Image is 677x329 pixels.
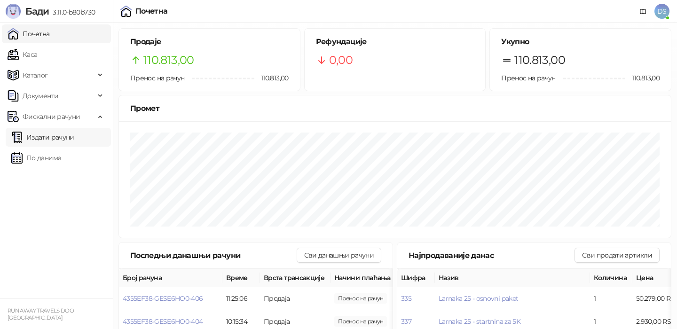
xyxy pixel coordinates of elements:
span: DS [654,4,669,19]
span: Пренос на рачун [130,74,184,82]
button: 335 [401,294,411,303]
td: Продаја [260,287,331,310]
span: 110.813,00 [254,73,289,83]
small: RUN AWAY TRAVELS DOO [GEOGRAPHIC_DATA] [8,307,74,321]
div: Последњи данашњи рачуни [130,250,297,261]
button: 337 [401,317,411,326]
span: 57.604,00 [334,316,387,327]
th: Број рачуна [119,269,222,287]
span: 0,00 [329,51,353,69]
img: Logo [6,4,21,19]
button: Сви продати артикли [575,248,660,263]
a: Почетна [8,24,50,43]
span: Пренос на рачун [501,74,555,82]
h5: Укупно [501,36,660,47]
button: Larnaka 25 - osnovni paket [439,294,518,303]
td: 11:25:06 [222,287,260,310]
h5: Рефундације [316,36,474,47]
th: Време [222,269,260,287]
button: 4355EF38-GESE6HO0-406 [123,294,203,303]
div: Почетна [135,8,168,15]
span: 110.813,00 [143,51,194,69]
a: По данима [11,149,61,167]
h5: Продаје [130,36,289,47]
td: 1 [590,287,632,310]
span: 110.813,00 [625,73,660,83]
div: Најпродаваније данас [409,250,575,261]
span: Каталог [23,66,48,85]
a: Документација [636,4,651,19]
th: Количина [590,269,632,287]
button: Сви данашњи рачуни [297,248,381,263]
div: Промет [130,102,660,114]
span: 3.11.0-b80b730 [49,8,95,16]
th: Назив [435,269,590,287]
span: 53.209,00 [334,293,387,304]
span: Фискални рачуни [23,107,80,126]
span: Документи [23,86,58,105]
a: Каса [8,45,37,64]
a: Издати рачуни [11,128,74,147]
th: Шифра [397,269,435,287]
button: 4355EF38-GESE6HO0-404 [123,317,203,326]
button: Larnaka 25 - startnina za 5K [439,317,520,326]
th: Начини плаћања [331,269,425,287]
span: 110.813,00 [514,51,565,69]
span: Бади [25,6,49,17]
th: Врста трансакције [260,269,331,287]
